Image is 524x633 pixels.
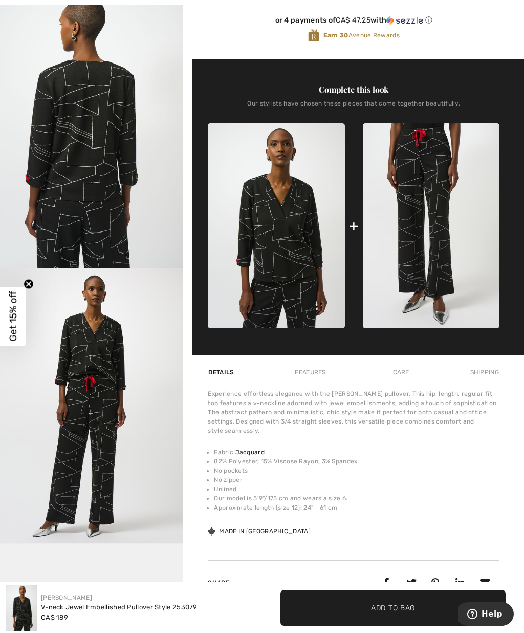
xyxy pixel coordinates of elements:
[208,526,311,536] div: Made in [GEOGRAPHIC_DATA]
[363,123,499,328] img: Edgy Geometric Drawstring Trousers Style 253080
[208,579,229,586] span: Share
[41,602,198,613] div: V-neck Jewel Embellished Pullover Style 253079
[208,100,499,115] div: Our stylists have chosen these pieces that come together beautifully.
[214,503,499,512] li: Approximate length (size 12): 24" - 61 cm
[41,614,68,621] span: CA$ 189
[323,32,348,39] strong: Earn 30
[286,363,334,382] div: Features
[214,494,499,503] li: Our model is 5'9"/175 cm and wears a size 6.
[208,389,499,435] div: Experience effortless elegance with the [PERSON_NAME] pullover. This hip-length, regular fit top ...
[323,31,400,40] span: Avenue Rewards
[214,457,499,466] li: 82% Polyester, 15% Viscose Rayon, 3% Spandex
[336,16,370,25] span: CA$ 47.25
[308,29,319,43] img: Avenue Rewards
[280,590,506,626] button: Add to Bag
[214,484,499,494] li: Unlined
[6,585,37,631] img: V-Neck Jewel Embellished Pullover Style 253079
[349,215,359,238] div: +
[384,363,418,382] div: Care
[208,16,499,29] div: or 4 payments ofCA$ 47.25withSezzle Click to learn more about Sezzle
[458,602,514,628] iframe: Opens a widget where you can find more information
[208,16,499,25] div: or 4 payments of with
[214,475,499,484] li: No zipper
[235,449,265,456] a: Jacquard
[7,291,19,342] span: Get 15% off
[214,466,499,475] li: No pockets
[386,16,423,25] img: Sezzle
[24,279,34,289] button: Close teaser
[208,123,344,328] img: V-Neck Jewel Embellished Pullover Style 253079
[371,602,415,613] span: Add to Bag
[208,83,499,96] div: Complete this look
[214,448,499,457] li: Fabric:
[468,363,499,382] div: Shipping
[208,363,236,382] div: Details
[41,594,92,601] a: [PERSON_NAME]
